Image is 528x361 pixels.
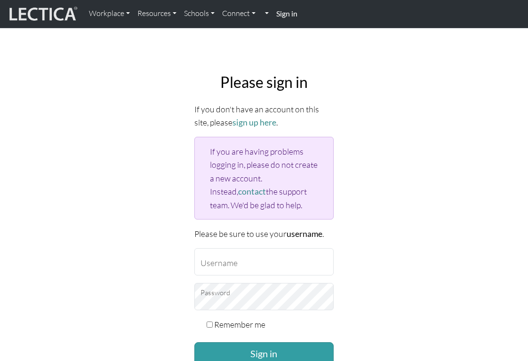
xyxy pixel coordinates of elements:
[85,4,134,24] a: Workplace
[287,229,322,239] strong: username
[218,4,259,24] a: Connect
[232,118,276,127] a: sign up here
[238,187,266,196] a: contact
[194,227,334,241] p: Please be sure to use your .
[276,9,297,18] strong: Sign in
[7,5,78,23] img: lecticalive
[180,4,218,24] a: Schools
[272,4,301,24] a: Sign in
[194,73,334,91] h2: Please sign in
[194,137,334,220] div: If you are having problems logging in, please do not create a new account. Instead, the support t...
[194,248,334,275] input: Username
[214,318,265,331] label: Remember me
[194,102,334,129] p: If you don't have an account on this site, please .
[134,4,180,24] a: Resources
